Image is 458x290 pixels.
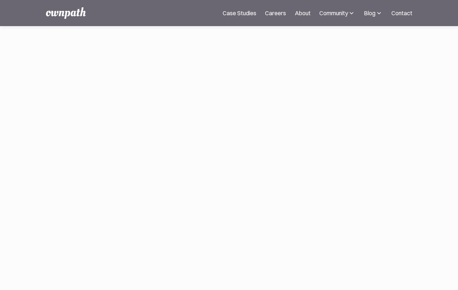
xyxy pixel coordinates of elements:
[319,9,348,17] div: Community
[364,9,375,17] div: Blog
[319,9,355,17] div: Community
[391,9,412,17] a: Contact
[223,9,256,17] a: Case Studies
[364,9,383,17] div: Blog
[295,9,311,17] a: About
[265,9,286,17] a: Careers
